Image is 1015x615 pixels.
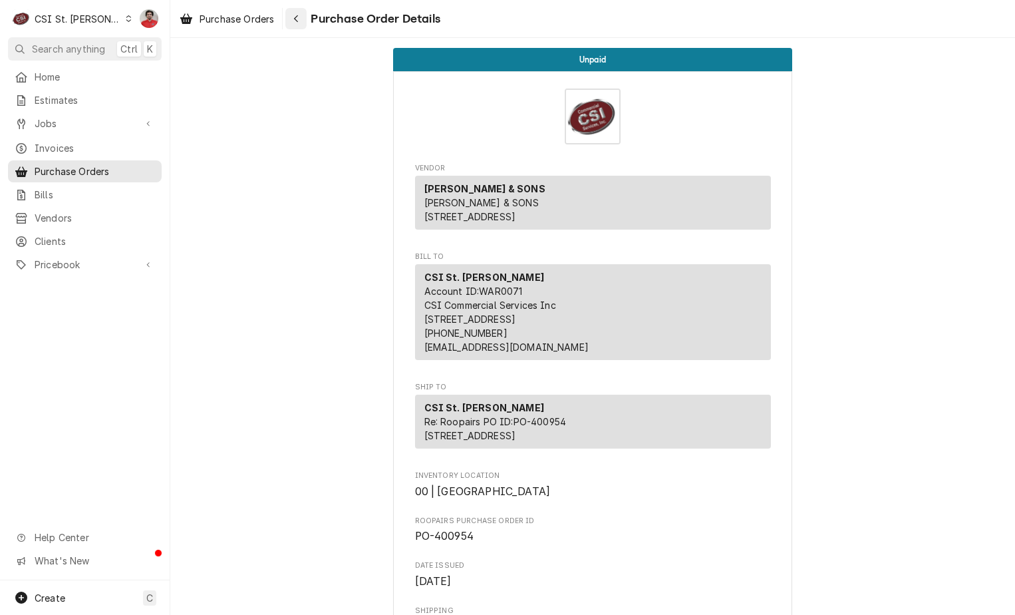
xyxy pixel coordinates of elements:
[285,8,307,29] button: Navigate back
[415,574,771,590] span: Date Issued
[415,163,771,236] div: Purchase Order Vendor
[35,258,135,272] span: Pricebook
[120,42,138,56] span: Ctrl
[35,188,155,202] span: Bills
[8,230,162,252] a: Clients
[146,591,153,605] span: C
[415,382,771,455] div: Purchase Order Ship To
[415,382,771,393] span: Ship To
[415,530,474,542] span: PO-400954
[415,485,551,498] span: 00 | [GEOGRAPHIC_DATA]
[424,272,544,283] strong: CSI St. [PERSON_NAME]
[415,163,771,174] span: Vendor
[415,528,771,544] span: Roopairs Purchase Order ID
[415,176,771,230] div: Vendor
[35,12,121,26] div: CSI St. [PERSON_NAME]
[424,300,556,325] span: CSI Commercial Services Inc [STREET_ADDRESS]
[565,89,621,144] img: Logo
[8,160,162,182] a: Purchase Orders
[579,55,606,64] span: Unpaid
[8,137,162,159] a: Invoices
[415,252,771,262] span: Bill To
[415,252,771,366] div: Purchase Order Bill To
[424,286,523,297] span: Account ID: WAR0071
[200,12,274,26] span: Purchase Orders
[8,89,162,111] a: Estimates
[424,327,507,339] a: [PHONE_NUMBER]
[35,530,154,544] span: Help Center
[415,471,771,481] span: Inventory Location
[415,264,771,360] div: Bill To
[424,183,545,194] strong: [PERSON_NAME] & SONS
[415,484,771,500] span: Inventory Location
[424,197,539,222] span: [PERSON_NAME] & SONS [STREET_ADDRESS]
[415,560,771,571] span: Date Issued
[8,184,162,206] a: Bills
[8,254,162,276] a: Go to Pricebook
[140,9,158,28] div: NF
[8,207,162,229] a: Vendors
[35,164,155,178] span: Purchase Orders
[393,48,792,71] div: Status
[140,9,158,28] div: Nicholas Faubert's Avatar
[35,116,135,130] span: Jobs
[35,554,154,568] span: What's New
[415,395,771,454] div: Ship To
[12,9,31,28] div: CSI St. Louis's Avatar
[415,471,771,499] div: Inventory Location
[415,516,771,544] div: Roopairs Purchase Order ID
[147,42,153,56] span: K
[424,341,589,353] a: [EMAIL_ADDRESS][DOMAIN_NAME]
[424,416,567,427] span: Re: Roopairs PO ID: PO-400954
[415,395,771,449] div: Ship To
[8,112,162,134] a: Go to Jobs
[35,234,155,248] span: Clients
[32,42,105,56] span: Search anything
[424,402,544,413] strong: CSI St. [PERSON_NAME]
[8,550,162,572] a: Go to What's New
[8,526,162,548] a: Go to Help Center
[174,8,279,30] a: Purchase Orders
[35,93,155,107] span: Estimates
[35,70,155,84] span: Home
[35,141,155,155] span: Invoices
[8,66,162,88] a: Home
[307,10,440,28] span: Purchase Order Details
[35,211,155,225] span: Vendors
[35,592,65,604] span: Create
[415,176,771,235] div: Vendor
[415,575,452,588] span: [DATE]
[415,264,771,365] div: Bill To
[415,516,771,526] span: Roopairs Purchase Order ID
[415,560,771,589] div: Date Issued
[424,430,516,441] span: [STREET_ADDRESS]
[12,9,31,28] div: C
[8,37,162,61] button: Search anythingCtrlK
